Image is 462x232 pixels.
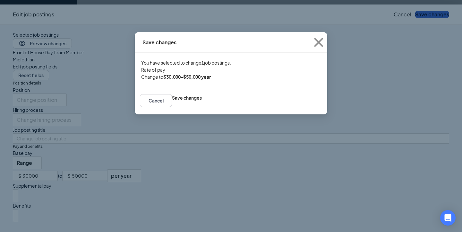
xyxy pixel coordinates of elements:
[141,67,165,73] span: Rate of pay
[310,32,327,53] button: Close
[140,94,172,107] button: Cancel
[440,210,456,226] div: Open Intercom Messenger
[141,74,211,80] span: Change to
[172,94,202,101] button: Save changes
[141,60,231,66] span: You have selected to change job postings:
[201,60,204,66] strong: 1
[142,39,176,46] div: Save changes
[310,34,327,51] svg: Cross
[163,74,211,80] b: $30,000-$50,000 year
